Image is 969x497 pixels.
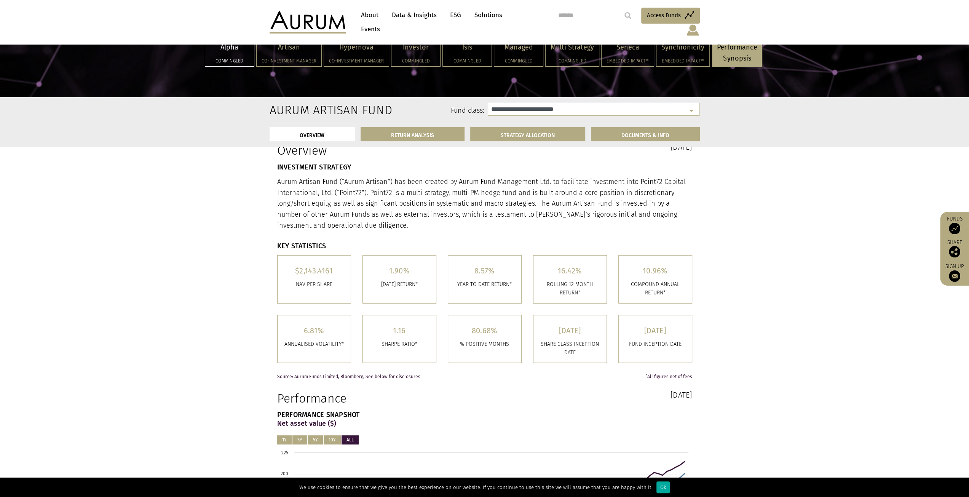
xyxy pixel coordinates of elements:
[656,481,670,493] div: Ok
[949,223,960,234] img: Access Funds
[277,143,479,158] h1: Overview
[539,327,601,334] h5: [DATE]
[454,327,516,334] h5: 80.68%
[624,267,686,275] h5: 10.96%
[624,340,686,348] p: FUND INCEPTION DATE
[283,280,345,289] p: Nav per share
[949,270,960,282] img: Sign up to our newsletter
[591,127,700,141] a: DOCUMENTS & INFO
[281,450,288,455] text: 225
[308,435,323,444] button: 5Y
[277,419,336,428] strong: Net asset value ($)
[470,127,585,141] a: STRATEGY ALLOCATION
[283,340,345,348] p: ANNUALISED VOLATILITY*
[646,374,692,379] span: All figures net of fees
[369,267,430,275] h5: 1.90%
[342,435,359,444] button: ALL
[454,280,516,289] p: YEAR TO DATE RETURN*
[324,435,341,444] button: 10Y
[369,327,430,334] h5: 1.16
[949,246,960,257] img: Share this post
[277,242,326,250] strong: KEY STATISTICS
[369,280,430,289] p: [DATE] RETURN*
[277,435,292,444] button: 1Y
[277,411,360,419] strong: PERFORMANCE SNAPSHOT
[277,163,351,171] strong: INVESTMENT STRATEGY
[277,374,420,379] span: Source: Aurum Funds Limited, Bloomberg, See below for disclosures
[539,280,601,297] p: ROLLING 12 MONTH RETURN*
[944,240,965,257] div: Share
[539,267,601,275] h5: 16.42%
[490,143,692,151] h3: [DATE]
[490,391,692,399] h3: [DATE]
[283,327,345,334] h5: 6.81%
[944,263,965,282] a: Sign up
[283,267,345,275] h5: $2,143.4161
[292,435,307,444] button: 3Y
[944,216,965,234] a: Funds
[277,176,692,231] p: Aurum Artisan Fund (“Aurum Artisan”) has been created by Aurum Fund Management Ltd. to facilitate...
[369,340,430,348] p: SHARPE RATIO*
[454,267,516,275] h5: 8.57%
[624,280,686,297] p: COMPOUND ANNUAL RETURN*
[277,391,479,406] h1: Performance
[624,327,686,334] h5: [DATE]
[281,471,288,476] text: 200
[454,340,516,348] p: % POSITIVE MONTHS
[361,127,465,141] a: RETURN ANALYSIS
[539,340,601,357] p: SHARE CLASS INCEPTION DATE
